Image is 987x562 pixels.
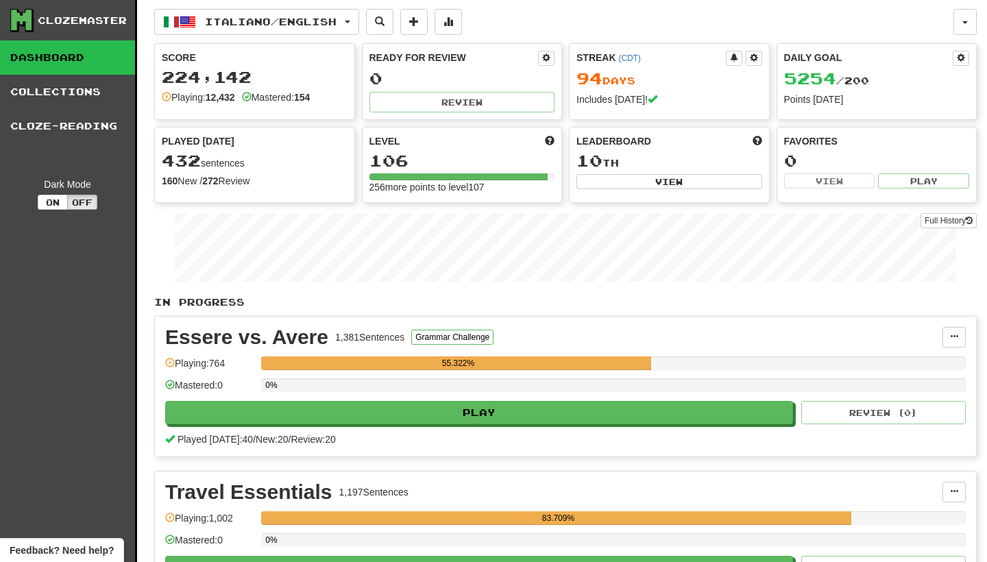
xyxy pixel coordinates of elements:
div: Mastered: 0 [165,378,254,401]
div: Playing: 764 [165,356,254,379]
span: Open feedback widget [10,543,114,557]
span: Level [369,134,400,148]
div: sentences [162,152,348,170]
button: View [576,174,762,189]
div: Points [DATE] [784,93,970,106]
span: 94 [576,69,602,88]
span: 5254 [784,69,836,88]
div: Travel Essentials [165,482,332,502]
a: (CDT) [618,53,640,63]
div: 55.322% [265,356,650,370]
p: In Progress [154,295,977,309]
button: Play [165,401,793,424]
strong: 272 [202,175,218,186]
div: 224,142 [162,69,348,86]
button: Play [878,173,969,188]
button: Italiano/English [154,9,359,35]
div: 83.709% [265,511,851,525]
span: Review: 20 [291,434,335,445]
div: Ready for Review [369,51,539,64]
div: Includes [DATE]! [576,93,762,106]
div: Mastered: 0 [165,533,254,556]
div: Day s [576,70,762,88]
span: / [253,434,256,445]
button: Grammar Challenge [411,330,493,345]
span: 432 [162,151,201,170]
button: Review [369,92,555,112]
div: Playing: 1,002 [165,511,254,534]
button: On [38,195,68,210]
span: Played [DATE]: 40 [178,434,253,445]
span: Played [DATE] [162,134,234,148]
span: This week in points, UTC [753,134,762,148]
div: Streak [576,51,726,64]
div: 1,197 Sentences [339,485,409,499]
span: 10 [576,151,602,170]
div: th [576,152,762,170]
strong: 154 [294,92,310,103]
div: 256 more points to level 107 [369,180,555,194]
div: Daily Goal [784,51,953,66]
button: Add sentence to collection [400,9,428,35]
span: New: 20 [256,434,288,445]
div: 0 [784,152,970,169]
div: Score [162,51,348,64]
button: Search sentences [366,9,393,35]
div: 1,381 Sentences [335,330,404,344]
div: Favorites [784,134,970,148]
button: Review (0) [801,401,966,424]
span: Score more points to level up [545,134,555,148]
div: 106 [369,152,555,169]
strong: 12,432 [206,92,235,103]
div: Mastered: [242,90,310,104]
div: 0 [369,70,555,87]
a: Full History [921,213,977,228]
span: Leaderboard [576,134,651,148]
strong: 160 [162,175,178,186]
span: / 200 [784,75,869,86]
div: Dark Mode [10,178,125,191]
div: Playing: [162,90,235,104]
span: / [289,434,291,445]
div: Clozemaster [38,14,127,27]
div: Essere vs. Avere [165,327,328,347]
div: New / Review [162,174,348,188]
button: View [784,173,875,188]
button: More stats [435,9,462,35]
button: Off [67,195,97,210]
span: Italiano / English [205,16,337,27]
